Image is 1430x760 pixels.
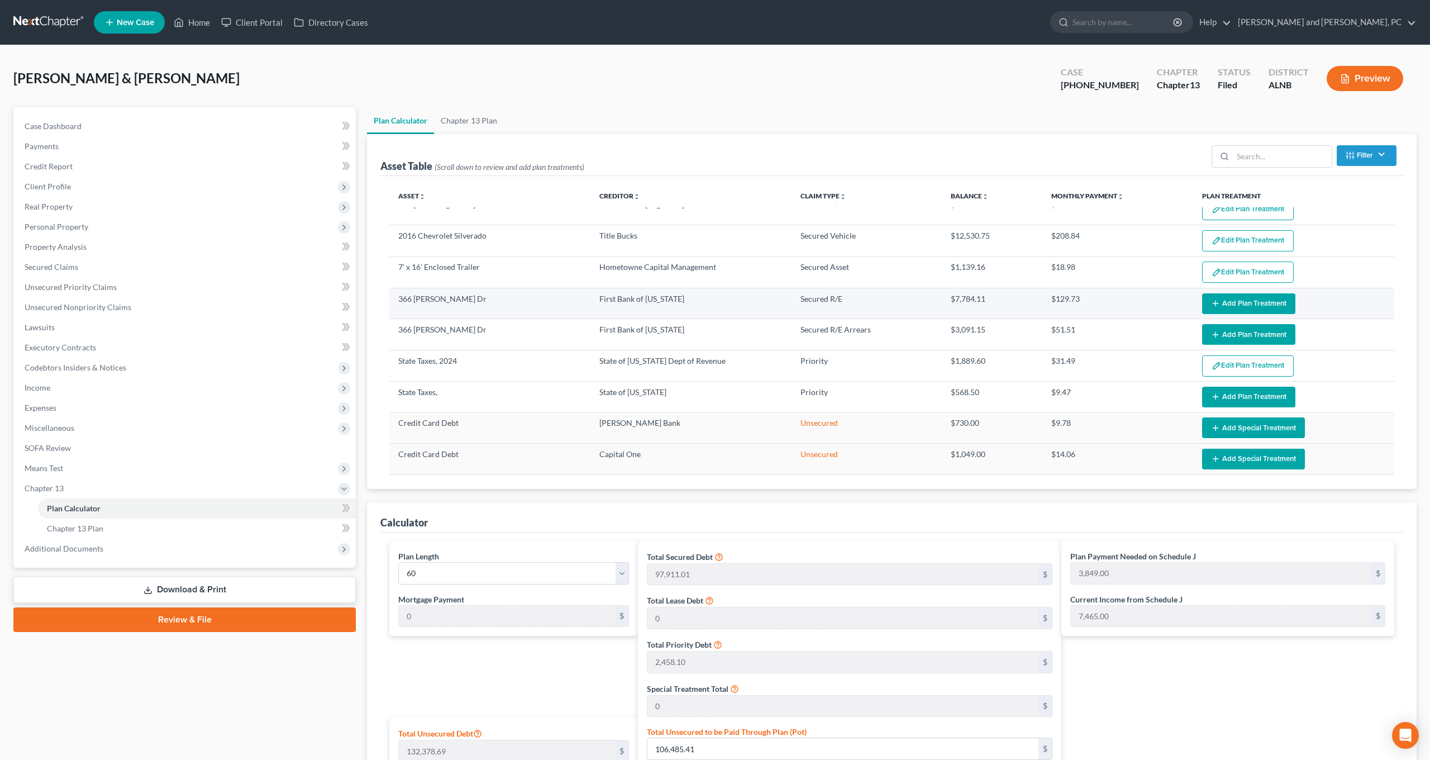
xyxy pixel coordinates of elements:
a: Assetunfold_more [398,192,426,200]
td: First Bank of [US_STATE] [590,319,792,350]
span: Income [25,383,50,392]
td: Secured R/E Arrears [792,319,942,350]
th: Plan Treatment [1193,185,1394,207]
td: Collection Agency [389,474,590,505]
td: $1,889.60 [942,350,1042,381]
a: Chapter 13 Plan [434,107,504,134]
span: Client Profile [25,182,71,191]
span: Lawsuits [25,322,55,332]
button: Add Plan Treatment [1202,324,1295,345]
td: $970.00 [942,474,1042,505]
td: 2016 Chevrolet Silverado [389,225,590,256]
span: Secured Claims [25,262,78,272]
input: 0.00 [1071,606,1371,627]
div: District [1269,66,1309,79]
td: Capital One [590,444,792,474]
a: Claim Typeunfold_more [800,192,846,200]
a: Payments [16,136,356,156]
td: $14.06 [1042,444,1193,474]
span: Means Test [25,463,63,473]
label: Total Unsecured Debt [398,726,482,740]
div: $ [1371,606,1385,627]
div: [PHONE_NUMBER] [1061,79,1139,92]
td: Secured R/E [792,288,942,319]
input: 0.00 [647,564,1038,585]
a: Plan Calculator [38,498,356,519]
td: $51.51 [1042,319,1193,350]
td: $31.49 [1042,350,1193,381]
img: edit-pencil-c1479a1de80d8dea1e2430c2f745a3c6a07e9d7aa2eeffe225670001d78357a8.svg [1212,361,1221,370]
span: Property Analysis [25,242,87,251]
a: Credit Report [16,156,356,177]
a: Property Analysis [16,237,356,257]
td: Credit One Bank [590,474,792,505]
td: State of [US_STATE] Dept of Revenue [590,350,792,381]
a: Plan Calculator [367,107,434,134]
input: 0.00 [647,607,1038,629]
td: Priority [792,382,942,412]
a: Executory Contracts [16,338,356,358]
td: 7' x 16' Enclosed Trailer [389,256,590,288]
i: unfold_more [840,193,846,200]
div: $ [1038,564,1052,585]
td: 366 [PERSON_NAME] Dr [389,288,590,319]
td: $1,139.16 [942,256,1042,288]
label: Plan Payment Needed on Schedule J [1070,550,1196,562]
span: [PERSON_NAME] & [PERSON_NAME] [13,70,240,86]
a: Secured Claims [16,257,356,277]
span: Expenses [25,403,56,412]
button: Filter [1337,145,1396,166]
span: Chapter 13 Plan [47,524,103,533]
td: First Bank of [US_STATE] [590,288,792,319]
a: SOFA Review [16,438,356,458]
i: unfold_more [419,193,426,200]
a: Help [1194,12,1231,32]
button: Edit Plan Treatment [1202,355,1294,377]
td: 366 [PERSON_NAME] Dr [389,319,590,350]
button: Add Special Treatment [1202,449,1305,469]
button: Edit Plan Treatment [1202,262,1294,283]
input: 0.00 [399,606,615,627]
label: Total Lease Debt [647,595,703,606]
td: Secured Vehicle [792,225,942,256]
td: Hometowne Capital Management [590,256,792,288]
td: Secured R/E Arrears [792,193,942,225]
button: Add Plan Treatment [1202,293,1295,314]
span: Chapter 13 [25,483,64,493]
input: Search by name... [1072,12,1175,32]
a: Directory Cases [288,12,374,32]
a: Download & Print [13,577,356,603]
td: Secured Asset [792,256,942,288]
span: Executory Contracts [25,343,96,352]
label: Current Income from Schedule J [1070,593,1183,605]
span: Personal Property [25,222,88,231]
td: Credit Card Debt [389,412,590,443]
a: Unsecured Nonpriority Claims [16,297,356,317]
td: $13.00 [1042,474,1193,505]
input: 0.00 [647,696,1038,717]
a: Monthly Paymentunfold_more [1051,192,1124,200]
span: Unsecured Priority Claims [25,282,117,292]
td: $12,530.75 [942,225,1042,256]
td: State of [US_STATE] [590,382,792,412]
span: Case Dashboard [25,121,82,131]
span: SOFA Review [25,443,71,453]
span: Plan Calculator [47,503,101,513]
input: 0.00 [1071,563,1371,584]
button: Add Plan Treatment [1202,387,1295,407]
img: edit-pencil-c1479a1de80d8dea1e2430c2f745a3c6a07e9d7aa2eeffe225670001d78357a8.svg [1212,268,1221,277]
td: Title Bucks [590,225,792,256]
span: Payments [25,141,59,151]
i: unfold_more [1117,193,1124,200]
a: Review & File [13,607,356,632]
td: State Taxes, [389,382,590,412]
td: State Taxes, 2024 [389,350,590,381]
td: 366 [PERSON_NAME] Dr [389,193,590,225]
td: Unsecured [792,444,942,474]
div: Filed [1218,79,1251,92]
span: Codebtors Insiders & Notices [25,363,126,372]
button: Edit Plan Treatment [1202,230,1294,251]
span: Credit Report [25,161,73,171]
a: Creditorunfold_more [599,192,640,200]
div: Chapter [1157,79,1200,92]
